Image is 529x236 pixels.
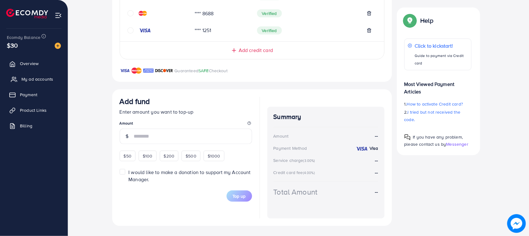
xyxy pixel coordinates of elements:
img: credit [356,146,368,151]
a: My ad accounts [5,73,63,85]
span: Add credit card [239,47,273,54]
span: $500 [186,153,196,159]
p: Help [421,17,434,24]
img: Popup guide [404,15,416,26]
strong: -- [375,132,378,139]
a: Billing [5,120,63,132]
span: I tried but not received the code. [404,109,461,123]
span: $200 [164,153,175,159]
img: credit [139,28,151,33]
img: menu [55,12,62,19]
p: Guaranteed Checkout [175,67,228,74]
a: Product Links [5,104,63,116]
img: brand [131,67,142,74]
strong: -- [375,157,378,164]
a: Payment [5,88,63,101]
span: How to activate Credit card? [407,101,463,107]
img: Popup guide [404,134,411,140]
p: Guide to payment via Credit card [415,52,468,67]
p: Most Viewed Payment Articles [404,75,471,95]
span: If you have any problem, please contact us by [404,134,463,147]
img: logo [6,9,48,18]
span: Verified [257,9,282,17]
img: brand [155,67,173,74]
span: Billing [20,123,32,129]
span: Messenger [446,141,468,147]
p: 2. [404,108,471,123]
span: $1000 [208,153,220,159]
span: Payment [20,92,37,98]
small: (4.00%) [303,170,315,175]
strong: Visa [370,145,378,151]
a: Overview [5,57,63,70]
legend: Amount [120,120,252,128]
p: 1. [404,100,471,108]
span: SAFE [198,68,209,74]
span: My ad accounts [21,76,53,82]
svg: circle [127,27,134,34]
p: Enter amount you want to top-up [120,108,252,116]
span: Top up [233,193,246,199]
h3: Add fund [120,97,150,106]
div: Payment Method [274,145,307,151]
span: $30 [7,41,18,50]
strong: -- [375,169,378,176]
img: credit [139,11,147,16]
div: Credit card fee [274,169,317,176]
img: image [55,43,61,49]
img: brand [120,67,130,74]
p: Click to kickstart! [415,42,468,50]
span: $50 [124,153,131,159]
span: $100 [143,153,153,159]
svg: circle [127,10,134,17]
div: Service charge [274,157,317,163]
img: image [507,214,526,233]
h4: Summary [274,113,378,121]
span: Verified [257,26,282,35]
span: Product Links [20,107,47,113]
strong: -- [375,188,378,196]
span: I would like to make a donation to support my Account Manager. [128,169,251,183]
button: Top up [227,191,252,202]
span: Ecomdy Balance [7,34,40,40]
div: Total Amount [274,186,318,197]
div: Amount [274,133,289,139]
span: Overview [20,60,39,67]
img: brand [143,67,154,74]
small: (3.00%) [303,158,315,163]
